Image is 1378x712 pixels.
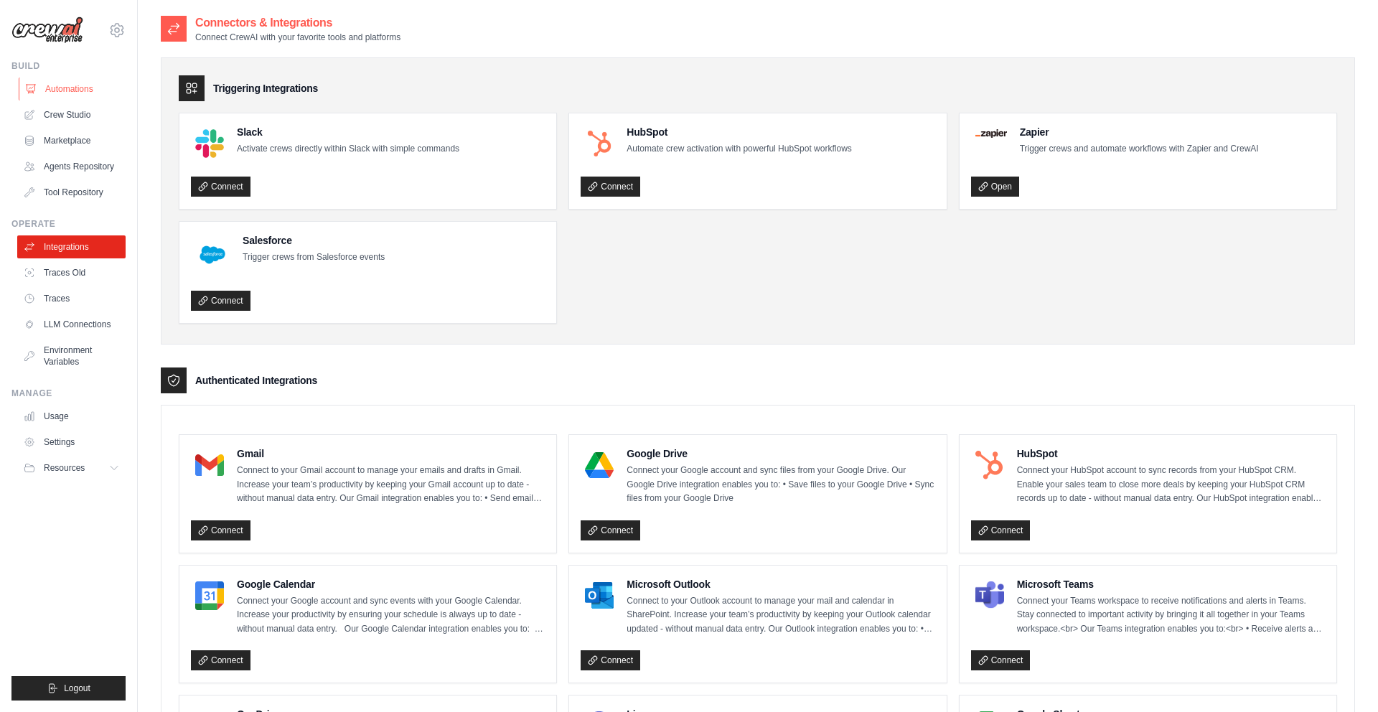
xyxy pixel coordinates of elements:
a: Integrations [17,235,126,258]
a: Environment Variables [17,339,126,373]
img: HubSpot Logo [585,129,614,158]
h4: Google Drive [627,446,934,461]
div: Build [11,60,126,72]
p: Automate crew activation with powerful HubSpot workflows [627,142,851,156]
a: Automations [19,78,127,100]
a: Marketplace [17,129,126,152]
a: Traces [17,287,126,310]
p: Connect to your Outlook account to manage your mail and calendar in SharePoint. Increase your tea... [627,594,934,637]
h4: Gmail [237,446,545,461]
h4: Slack [237,125,459,139]
h4: HubSpot [1017,446,1325,461]
a: Connect [191,291,250,311]
a: Crew Studio [17,103,126,126]
p: Trigger crews and automate workflows with Zapier and CrewAI [1020,142,1259,156]
p: Connect your HubSpot account to sync records from your HubSpot CRM. Enable your sales team to clo... [1017,464,1325,506]
div: Operate [11,218,126,230]
h3: Triggering Integrations [213,81,318,95]
img: Slack Logo [195,129,224,158]
h4: Zapier [1020,125,1259,139]
a: Open [971,177,1019,197]
button: Logout [11,676,126,701]
a: Connect [581,177,640,197]
p: Connect to your Gmail account to manage your emails and drafts in Gmail. Increase your team’s pro... [237,464,545,506]
h3: Authenticated Integrations [195,373,317,388]
img: Logo [11,17,83,44]
h4: Google Calendar [237,577,545,591]
span: Logout [64,683,90,694]
a: Connect [581,650,640,670]
a: Connect [581,520,640,540]
a: Connect [191,177,250,197]
img: Google Drive Logo [585,451,614,479]
p: Activate crews directly within Slack with simple commands [237,142,459,156]
a: Settings [17,431,126,454]
a: Connect [191,520,250,540]
img: Zapier Logo [975,129,1007,138]
h4: Microsoft Outlook [627,577,934,591]
button: Resources [17,456,126,479]
a: LLM Connections [17,313,126,336]
a: Tool Repository [17,181,126,204]
h4: Microsoft Teams [1017,577,1325,591]
img: Microsoft Teams Logo [975,581,1004,610]
p: Connect your Teams workspace to receive notifications and alerts in Teams. Stay connected to impo... [1017,594,1325,637]
h4: HubSpot [627,125,851,139]
div: Manage [11,388,126,399]
p: Connect your Google account and sync events with your Google Calendar. Increase your productivity... [237,594,545,637]
a: Connect [191,650,250,670]
img: Salesforce Logo [195,238,230,272]
a: Usage [17,405,126,428]
img: HubSpot Logo [975,451,1004,479]
img: Google Calendar Logo [195,581,224,610]
img: Microsoft Outlook Logo [585,581,614,610]
p: Trigger crews from Salesforce events [243,250,385,265]
a: Agents Repository [17,155,126,178]
h4: Salesforce [243,233,385,248]
p: Connect your Google account and sync files from your Google Drive. Our Google Drive integration e... [627,464,934,506]
h2: Connectors & Integrations [195,14,400,32]
span: Resources [44,462,85,474]
p: Connect CrewAI with your favorite tools and platforms [195,32,400,43]
a: Traces Old [17,261,126,284]
a: Connect [971,650,1031,670]
a: Connect [971,520,1031,540]
img: Gmail Logo [195,451,224,479]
